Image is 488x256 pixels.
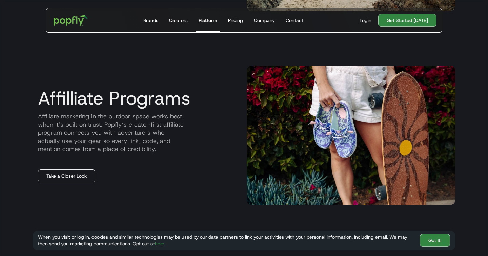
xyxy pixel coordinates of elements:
a: Get Started [DATE] [378,14,436,27]
a: Login [357,17,374,24]
a: Contact [283,8,306,32]
div: When you visit or log in, cookies and similar technologies may be used by our data partners to li... [38,234,414,247]
a: Company [251,8,278,32]
div: Platform [199,17,217,24]
a: Creators [166,8,190,32]
div: Login [360,17,371,24]
div: Contact [286,17,303,24]
a: Platform [196,8,220,32]
a: here [155,241,164,247]
a: home [49,10,93,31]
a: Got It! [420,234,450,247]
div: Creators [169,17,188,24]
div: Brands [143,17,158,24]
a: Take a Closer Look [38,169,95,182]
a: Pricing [225,8,246,32]
h3: Affilliate Programs [33,88,241,108]
div: Pricing [228,17,243,24]
p: Affiliate marketing in the outdoor space works best when it’s built on trust. Popfly’s creator‑fi... [33,112,241,153]
div: Company [254,17,275,24]
a: Brands [141,8,161,32]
